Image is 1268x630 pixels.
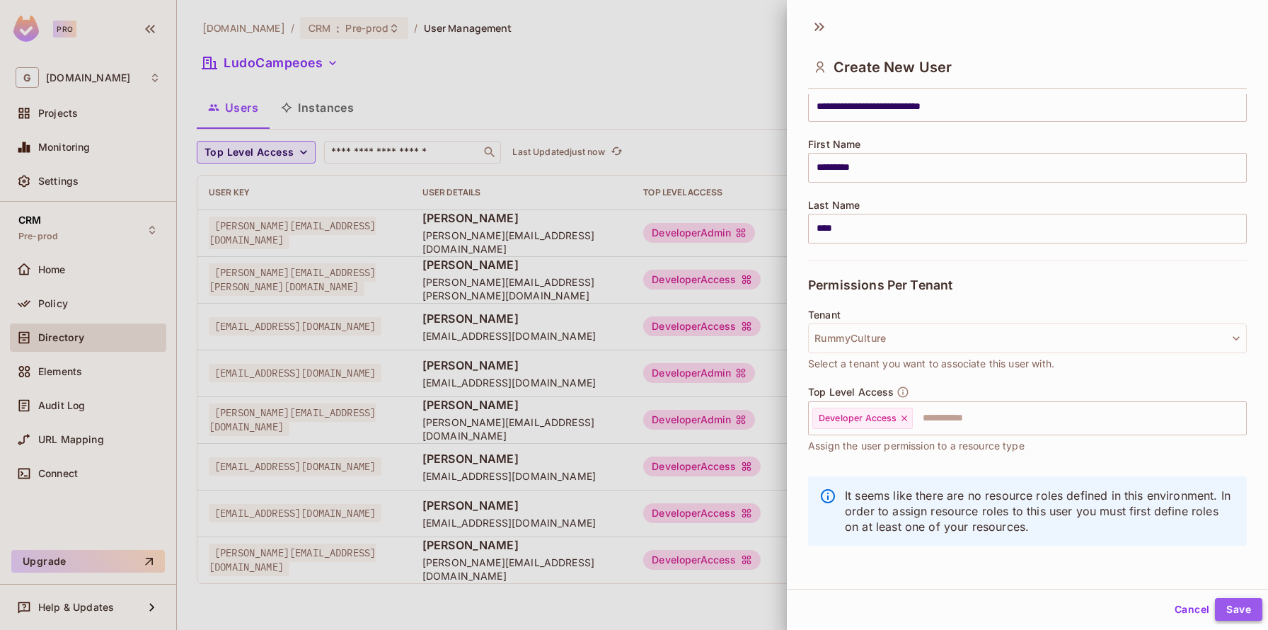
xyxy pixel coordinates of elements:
button: Open [1239,416,1242,419]
span: Last Name [808,200,860,211]
button: Cancel [1169,598,1215,621]
div: Developer Access [812,408,913,429]
span: Assign the user permission to a resource type [808,438,1025,454]
span: Permissions Per Tenant [808,278,952,292]
span: Developer Access [819,413,897,424]
button: Save [1215,598,1262,621]
button: RummyCulture [808,323,1247,353]
span: Create New User [834,59,952,76]
span: First Name [808,139,861,150]
span: Tenant [808,309,841,321]
span: Select a tenant you want to associate this user with. [808,356,1054,372]
p: It seems like there are no resource roles defined in this environment. In order to assign resourc... [845,488,1235,534]
span: Top Level Access [808,386,894,398]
